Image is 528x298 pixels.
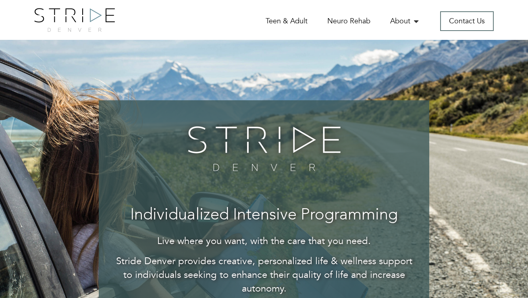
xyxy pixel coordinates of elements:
a: Neuro Rehab [327,16,370,26]
p: Live where you want, with the care that you need. [115,234,413,248]
img: banner-logo.png [183,120,346,177]
img: logo.png [34,8,115,32]
a: Teen & Adult [266,16,308,26]
h3: Individualized Intensive Programming [115,207,413,224]
a: Contact Us [440,11,494,31]
p: Stride Denver provides creative, personalized life & wellness support to individuals seeking to e... [115,255,413,296]
a: About [390,16,420,26]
